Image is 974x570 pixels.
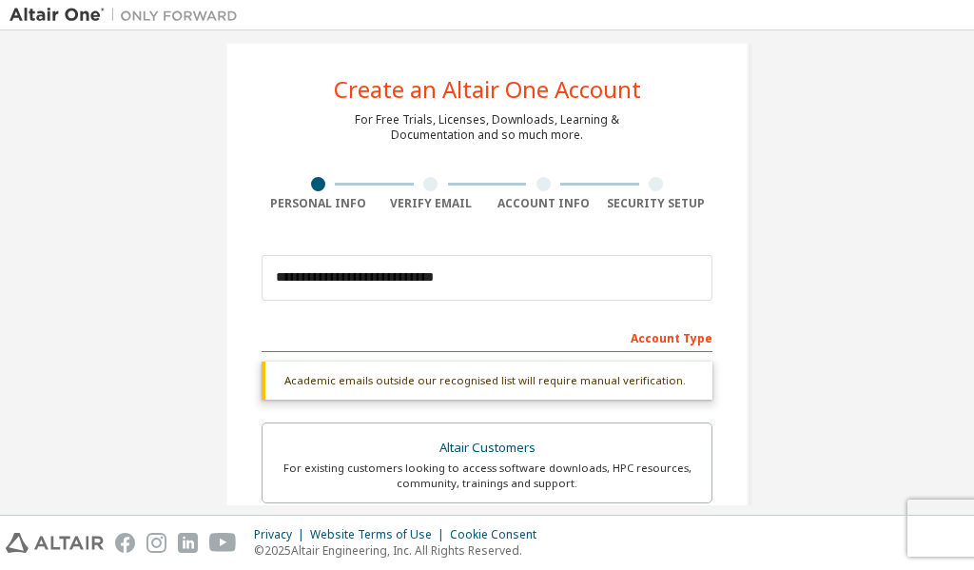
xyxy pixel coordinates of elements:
div: Account Info [487,196,600,211]
p: © 2025 Altair Engineering, Inc. All Rights Reserved. [254,542,548,559]
div: Security Setup [600,196,713,211]
img: Altair One [10,6,247,25]
div: Cookie Consent [450,527,548,542]
div: Academic emails outside our recognised list will require manual verification. [262,362,712,400]
div: For existing customers looking to access software downloads, HPC resources, community, trainings ... [274,461,700,491]
div: For Free Trials, Licenses, Downloads, Learning & Documentation and so much more. [355,112,619,143]
div: Create an Altair One Account [334,78,641,101]
img: instagram.svg [146,533,166,553]
img: linkedin.svg [178,533,198,553]
div: Account Type [262,322,712,352]
div: Verify Email [375,196,488,211]
img: altair_logo.svg [6,533,104,553]
img: youtube.svg [209,533,237,553]
div: Personal Info [262,196,375,211]
div: Website Terms of Use [310,527,450,542]
div: Altair Customers [274,435,700,462]
img: facebook.svg [115,533,135,553]
div: Privacy [254,527,310,542]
